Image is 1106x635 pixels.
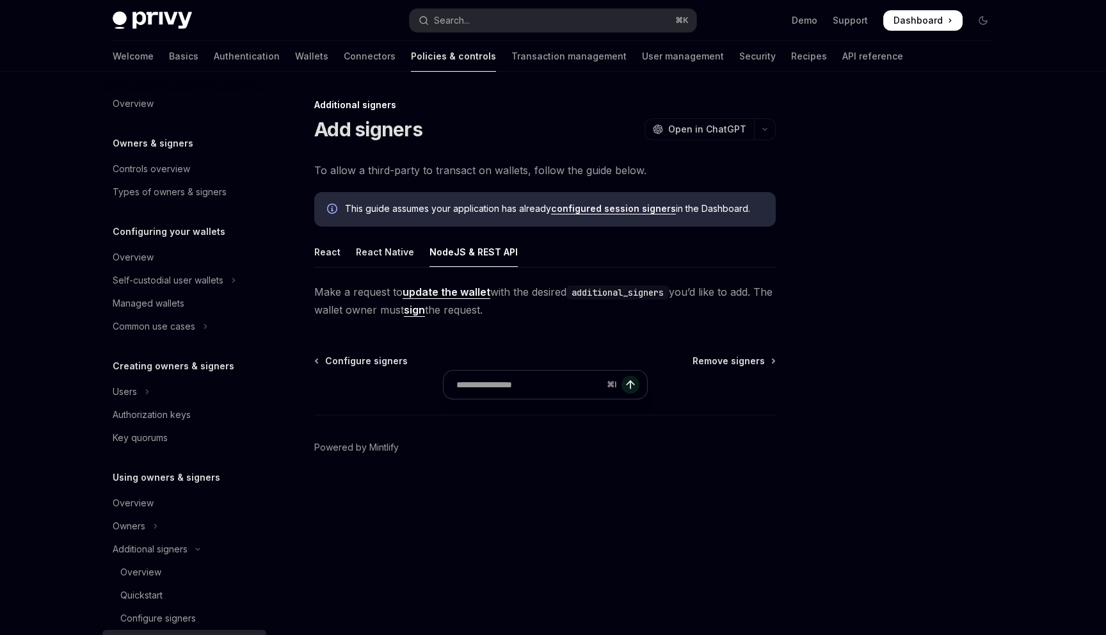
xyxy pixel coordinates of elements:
[113,136,193,151] h5: Owners & signers
[113,273,223,288] div: Self-custodial user wallets
[113,358,234,374] h5: Creating owners & signers
[642,41,724,72] a: User management
[316,355,408,367] a: Configure signers
[739,41,776,72] a: Security
[113,184,227,200] div: Types of owners & signers
[314,99,776,111] div: Additional signers
[113,41,154,72] a: Welcome
[102,181,266,204] a: Types of owners & signers
[113,430,168,446] div: Key quorums
[113,495,154,511] div: Overview
[314,283,776,319] span: Make a request to with the desired you’d like to add. The wallet owner must the request.
[833,14,868,27] a: Support
[434,13,470,28] div: Search...
[102,426,266,449] a: Key quorums
[113,384,137,399] div: Users
[791,41,827,72] a: Recipes
[102,269,266,292] button: Toggle Self-custodial user wallets section
[102,561,266,584] a: Overview
[102,315,266,338] button: Toggle Common use cases section
[102,584,266,607] a: Quickstart
[113,542,188,557] div: Additional signers
[792,14,817,27] a: Demo
[113,518,145,534] div: Owners
[410,9,696,32] button: Open search
[113,319,195,334] div: Common use cases
[345,202,763,215] span: This guide assumes your application has already in the Dashboard.
[411,41,496,72] a: Policies & controls
[113,470,220,485] h5: Using owners & signers
[693,355,765,367] span: Remove signers
[102,246,266,269] a: Overview
[314,161,776,179] span: To allow a third-party to transact on wallets, follow the guide below.
[645,118,754,140] button: Open in ChatGPT
[214,41,280,72] a: Authentication
[566,285,669,300] code: additional_signers
[668,123,746,136] span: Open in ChatGPT
[120,565,161,580] div: Overview
[113,224,225,239] h5: Configuring your wallets
[102,292,266,315] a: Managed wallets
[404,303,425,317] a: sign
[102,157,266,181] a: Controls overview
[314,237,341,267] div: React
[511,41,627,72] a: Transaction management
[113,296,184,311] div: Managed wallets
[842,41,903,72] a: API reference
[102,92,266,115] a: Overview
[169,41,198,72] a: Basics
[102,538,266,561] button: Toggle Additional signers section
[120,611,196,626] div: Configure signers
[344,41,396,72] a: Connectors
[102,492,266,515] a: Overview
[675,15,689,26] span: ⌘ K
[314,118,422,141] h1: Add signers
[883,10,963,31] a: Dashboard
[113,96,154,111] div: Overview
[113,250,154,265] div: Overview
[314,441,399,454] a: Powered by Mintlify
[113,161,190,177] div: Controls overview
[102,403,266,426] a: Authorization keys
[894,14,943,27] span: Dashboard
[693,355,774,367] a: Remove signers
[327,204,340,216] svg: Info
[113,12,192,29] img: dark logo
[295,41,328,72] a: Wallets
[102,380,266,403] button: Toggle Users section
[551,203,676,214] a: configured session signers
[120,588,163,603] div: Quickstart
[456,371,602,399] input: Ask a question...
[356,237,414,267] div: React Native
[621,376,639,394] button: Send message
[102,607,266,630] a: Configure signers
[325,355,408,367] span: Configure signers
[113,407,191,422] div: Authorization keys
[102,515,266,538] button: Toggle Owners section
[973,10,993,31] button: Toggle dark mode
[403,285,490,299] a: update the wallet
[429,237,518,267] div: NodeJS & REST API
